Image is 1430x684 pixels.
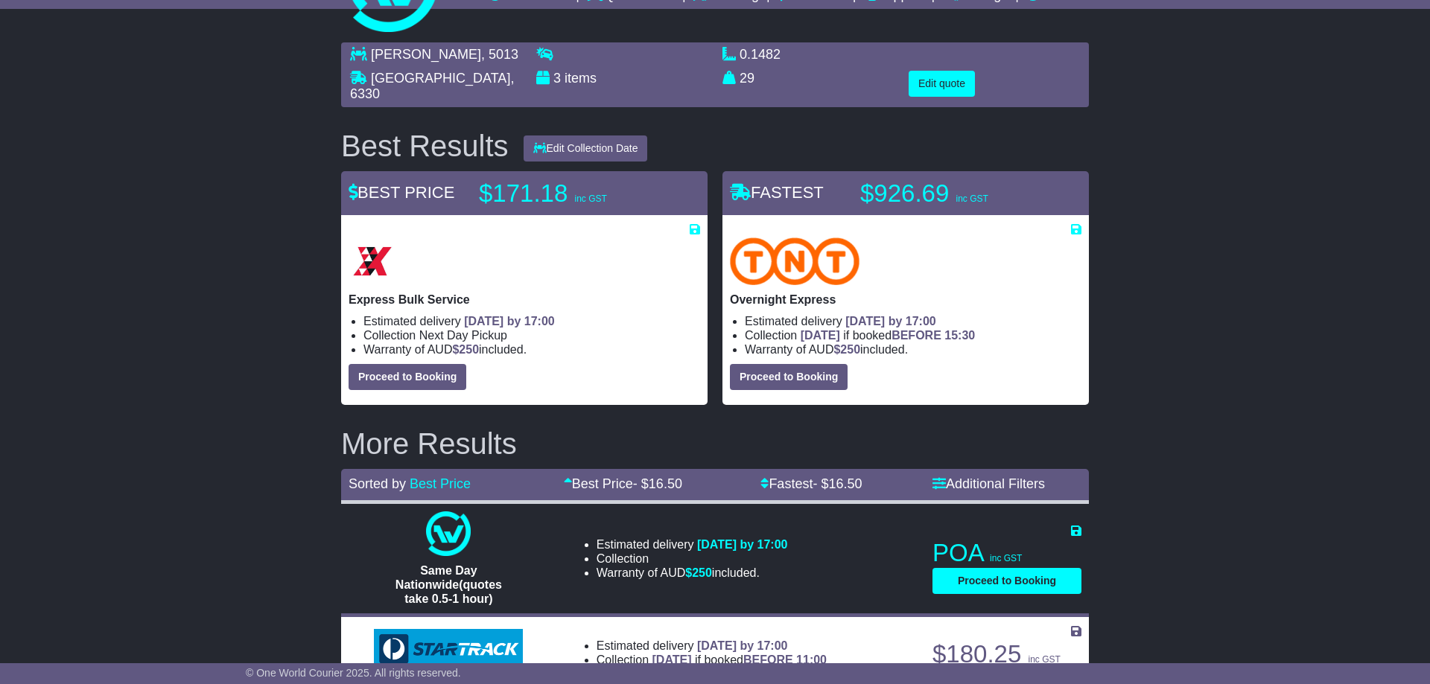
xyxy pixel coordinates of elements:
[633,476,682,491] span: - $
[481,47,518,62] span: , 5013
[371,71,510,86] span: [GEOGRAPHIC_DATA]
[796,653,827,666] span: 11:00
[334,130,516,162] div: Best Results
[349,237,396,285] img: Border Express: Express Bulk Service
[349,476,406,491] span: Sorted by
[909,71,975,97] button: Edit quote
[692,566,712,579] span: 250
[990,553,1022,563] span: inc GST
[341,427,1089,460] h2: More Results
[395,564,502,605] span: Same Day Nationwide(quotes take 0.5-1 hour)
[892,329,941,342] span: BEFORE
[419,329,507,342] span: Next Day Pickup
[410,476,471,491] a: Best Price
[740,47,781,62] span: 0.1482
[697,639,788,652] span: [DATE] by 17:00
[652,653,692,666] span: [DATE]
[740,71,754,86] span: 29
[845,315,936,327] span: [DATE] by 17:00
[745,342,1081,357] li: Warranty of AUD included.
[685,566,712,579] span: $
[363,342,700,357] li: Warranty of AUD included.
[730,293,1081,307] p: Overnight Express
[565,71,597,86] span: items
[840,343,860,356] span: 250
[730,237,859,285] img: TNT Domestic: Overnight Express
[597,552,788,566] li: Collection
[730,183,824,202] span: FASTEST
[801,329,840,342] span: [DATE]
[597,566,788,580] li: Warranty of AUD included.
[813,476,862,491] span: - $
[932,568,1081,594] button: Proceed to Booking
[944,329,975,342] span: 15:30
[743,653,793,666] span: BEFORE
[932,476,1045,491] a: Additional Filters
[349,364,466,390] button: Proceed to Booking
[371,47,481,62] span: [PERSON_NAME]
[760,476,862,491] a: Fastest- $16.50
[597,537,788,552] li: Estimated delivery
[597,639,827,653] li: Estimated delivery
[350,71,514,102] span: , 6330
[745,314,1081,328] li: Estimated delivery
[730,364,848,390] button: Proceed to Booking
[479,179,665,208] p: $171.18
[932,639,1081,669] p: $180.25
[426,511,471,556] img: One World Courier: Same Day Nationwide(quotes take 0.5-1 hour)
[597,653,827,667] li: Collection
[553,71,561,86] span: 3
[246,667,461,679] span: © One World Courier 2025. All rights reserved.
[652,653,827,666] span: if booked
[374,629,523,669] img: StarTrack: Express ATL
[574,194,606,204] span: inc GST
[697,538,788,551] span: [DATE] by 17:00
[349,293,700,307] p: Express Bulk Service
[828,476,862,491] span: 16.50
[524,135,648,162] button: Edit Collection Date
[860,179,1046,208] p: $926.69
[833,343,860,356] span: $
[564,476,682,491] a: Best Price- $16.50
[801,329,975,342] span: if booked
[464,315,555,327] span: [DATE] by 17:00
[459,343,479,356] span: 250
[349,183,454,202] span: BEST PRICE
[745,328,1081,342] li: Collection
[956,194,988,204] span: inc GST
[363,328,700,342] li: Collection
[649,476,682,491] span: 16.50
[363,314,700,328] li: Estimated delivery
[452,343,479,356] span: $
[932,538,1081,568] p: POA
[1028,654,1060,665] span: inc GST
